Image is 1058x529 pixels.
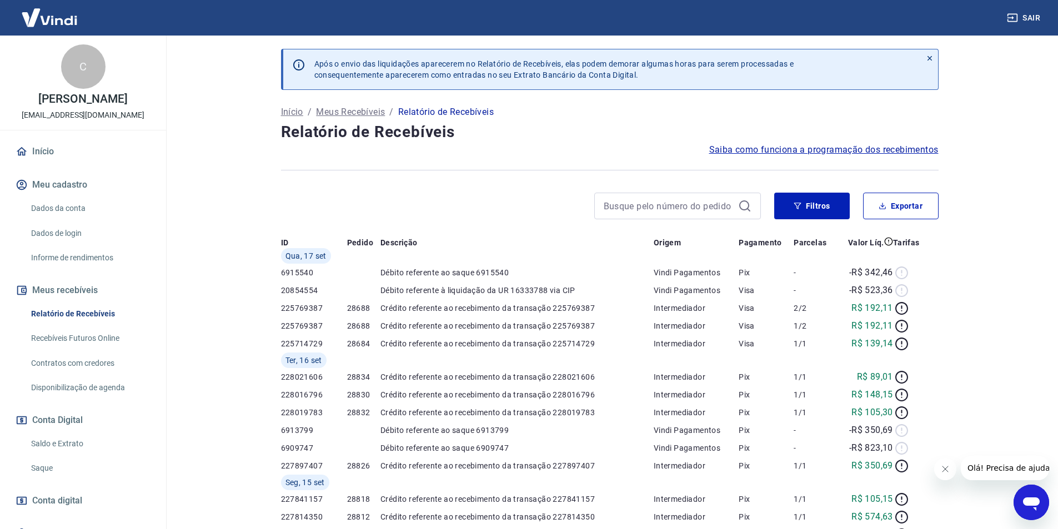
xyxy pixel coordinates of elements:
p: 1/1 [794,389,835,400]
p: 1/1 [794,371,835,382]
p: Pix [739,407,794,418]
p: 225714729 [281,338,347,349]
p: Pix [739,425,794,436]
p: Pix [739,371,794,382]
a: Conta digital [13,488,153,513]
p: Vindi Pagamentos [654,442,739,454]
p: Visa [739,320,794,331]
p: 227814350 [281,511,347,522]
p: 28834 [347,371,380,382]
p: R$ 105,15 [851,492,893,506]
p: 20854554 [281,285,347,296]
p: / [389,105,393,119]
p: Vindi Pagamentos [654,425,739,436]
p: Pix [739,460,794,471]
span: Seg, 15 set [285,477,325,488]
p: Crédito referente ao recebimento da transação 228019783 [380,407,654,418]
button: Conta Digital [13,408,153,432]
p: R$ 139,14 [851,337,893,350]
p: 225769387 [281,303,347,314]
p: 28688 [347,303,380,314]
p: Crédito referente ao recebimento da transação 225769387 [380,303,654,314]
p: 28688 [347,320,380,331]
span: Qua, 17 set [285,250,327,261]
span: Conta digital [32,493,82,508]
button: Exportar [863,193,939,219]
p: R$ 192,11 [851,301,893,315]
button: Meu cadastro [13,173,153,197]
p: [PERSON_NAME] [38,93,127,105]
iframe: Fechar mensagem [934,458,956,480]
p: Descrição [380,237,418,248]
p: -R$ 342,46 [849,266,893,279]
p: Crédito referente ao recebimento da transação 227897407 [380,460,654,471]
h4: Relatório de Recebíveis [281,121,939,143]
p: Origem [654,237,681,248]
p: - [794,425,835,436]
p: Intermediador [654,493,739,505]
p: -R$ 350,69 [849,424,893,437]
a: Recebíveis Futuros Online [27,327,153,350]
p: 28818 [347,493,380,505]
p: 1/1 [794,460,835,471]
p: Débito referente ao saque 6909747 [380,442,654,454]
p: Início [281,105,303,119]
p: Intermediador [654,303,739,314]
p: Meus Recebíveis [316,105,385,119]
input: Busque pelo número do pedido [604,198,734,214]
p: 1/1 [794,511,835,522]
p: 28832 [347,407,380,418]
a: Dados da conta [27,197,153,220]
a: Início [13,139,153,164]
button: Sair [1005,8,1045,28]
p: 1/1 [794,338,835,349]
p: Débito referente à liquidação da UR 16333788 via CIP [380,285,654,296]
a: Saldo e Extrato [27,432,153,455]
p: 2/2 [794,303,835,314]
p: Após o envio das liquidações aparecerem no Relatório de Recebíveis, elas podem demorar algumas ho... [314,58,794,80]
p: R$ 574,63 [851,510,893,523]
p: Crédito referente ao recebimento da transação 228016796 [380,389,654,400]
p: - [794,442,835,454]
p: Crédito referente ao recebimento da transação 225714729 [380,338,654,349]
p: Visa [739,338,794,349]
p: R$ 105,30 [851,406,893,419]
a: Relatório de Recebíveis [27,303,153,325]
a: Disponibilização de agenda [27,376,153,399]
p: Visa [739,285,794,296]
p: 227897407 [281,460,347,471]
p: Tarifas [893,237,920,248]
p: R$ 148,15 [851,388,893,401]
p: 6915540 [281,267,347,278]
p: Intermediador [654,511,739,522]
p: 228021606 [281,371,347,382]
p: - [794,267,835,278]
p: [EMAIL_ADDRESS][DOMAIN_NAME] [22,109,144,121]
p: 1/1 [794,407,835,418]
a: Saque [27,457,153,480]
a: Saiba como funciona a programação dos recebimentos [709,143,939,157]
span: Ter, 16 set [285,355,322,366]
p: Pix [739,442,794,454]
p: Pix [739,511,794,522]
p: 28684 [347,338,380,349]
img: Vindi [13,1,86,34]
p: 228016796 [281,389,347,400]
a: Dados de login [27,222,153,245]
p: -R$ 523,36 [849,284,893,297]
p: 227841157 [281,493,347,505]
p: Crédito referente ao recebimento da transação 225769387 [380,320,654,331]
p: 28830 [347,389,380,400]
p: 6909747 [281,442,347,454]
p: Vindi Pagamentos [654,285,739,296]
p: Débito referente ao saque 6913799 [380,425,654,436]
p: Pix [739,389,794,400]
p: 1/2 [794,320,835,331]
p: Valor Líq. [848,237,884,248]
p: Pedido [347,237,373,248]
p: Intermediador [654,407,739,418]
p: Débito referente ao saque 6915540 [380,267,654,278]
p: Intermediador [654,389,739,400]
button: Filtros [774,193,850,219]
